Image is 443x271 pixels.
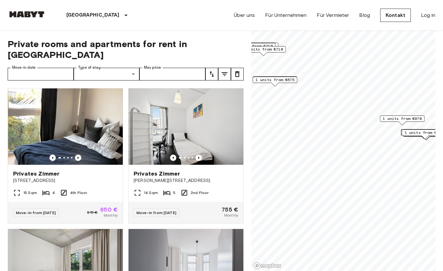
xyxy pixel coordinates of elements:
a: Blog [359,11,370,19]
button: Previous image [49,155,56,161]
a: Kontakt [380,9,411,22]
span: 4 [52,190,55,196]
span: [STREET_ADDRESS] [13,177,118,184]
span: Move-in from [DATE] [16,210,56,215]
span: Privates Zimmer [13,170,59,177]
span: Private rooms and apartments for rent in [GEOGRAPHIC_DATA] [8,38,244,60]
button: tune [205,68,218,80]
button: Previous image [196,155,202,161]
span: 650 € [100,207,118,212]
a: Für Unternehmen [265,11,306,19]
button: tune [231,68,244,80]
span: [PERSON_NAME][STREET_ADDRESS] [134,177,238,184]
a: Marketing picture of unit DE-01-002-004-04HFPrevious imagePrevious imagePrivates Zimmer[STREET_AD... [8,88,123,224]
a: Log in [421,11,435,19]
label: Type of stay [78,65,100,70]
span: 1 units from €675 [255,77,294,83]
span: Move-in from [DATE] [137,210,176,215]
input: Choose date [8,68,74,80]
span: 5 [173,190,175,196]
span: 755 € [222,207,238,212]
button: Previous image [75,155,81,161]
div: Map marker [253,76,297,86]
span: 2nd Floor [191,190,209,196]
span: 1 units from €970 [383,116,422,122]
a: Mapbox logo [253,262,281,269]
span: 15 Sqm [23,190,37,196]
div: Map marker [234,43,278,52]
img: Marketing picture of unit DE-01-002-004-04HF [8,88,123,165]
div: Map marker [231,43,276,53]
span: 2 units from €710 [244,46,283,52]
label: Move-in date [12,65,36,70]
button: tune [218,68,231,80]
span: 2 units from €810 [237,43,276,49]
button: Previous image [170,155,176,161]
p: [GEOGRAPHIC_DATA] [66,11,120,19]
span: 1 units from €710 [234,43,273,49]
a: Marketing picture of unit DE-01-302-006-05Previous imagePrevious imagePrivates Zimmer[PERSON_NAME... [128,88,244,224]
span: Monthly [104,212,118,218]
span: 815 € [87,210,98,215]
img: Habyt [8,11,46,17]
img: Marketing picture of unit DE-01-302-006-05 [129,88,243,165]
span: Monthly [224,212,238,218]
div: Map marker [241,46,286,56]
span: 14 Sqm [144,190,158,196]
a: Über uns [234,11,255,19]
div: Map marker [253,77,297,87]
span: Privates Zimmer [134,170,180,177]
a: Für Vermieter [317,11,349,19]
div: Map marker [380,115,425,125]
span: 4th Floor [70,190,87,196]
label: Max price [144,65,161,70]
